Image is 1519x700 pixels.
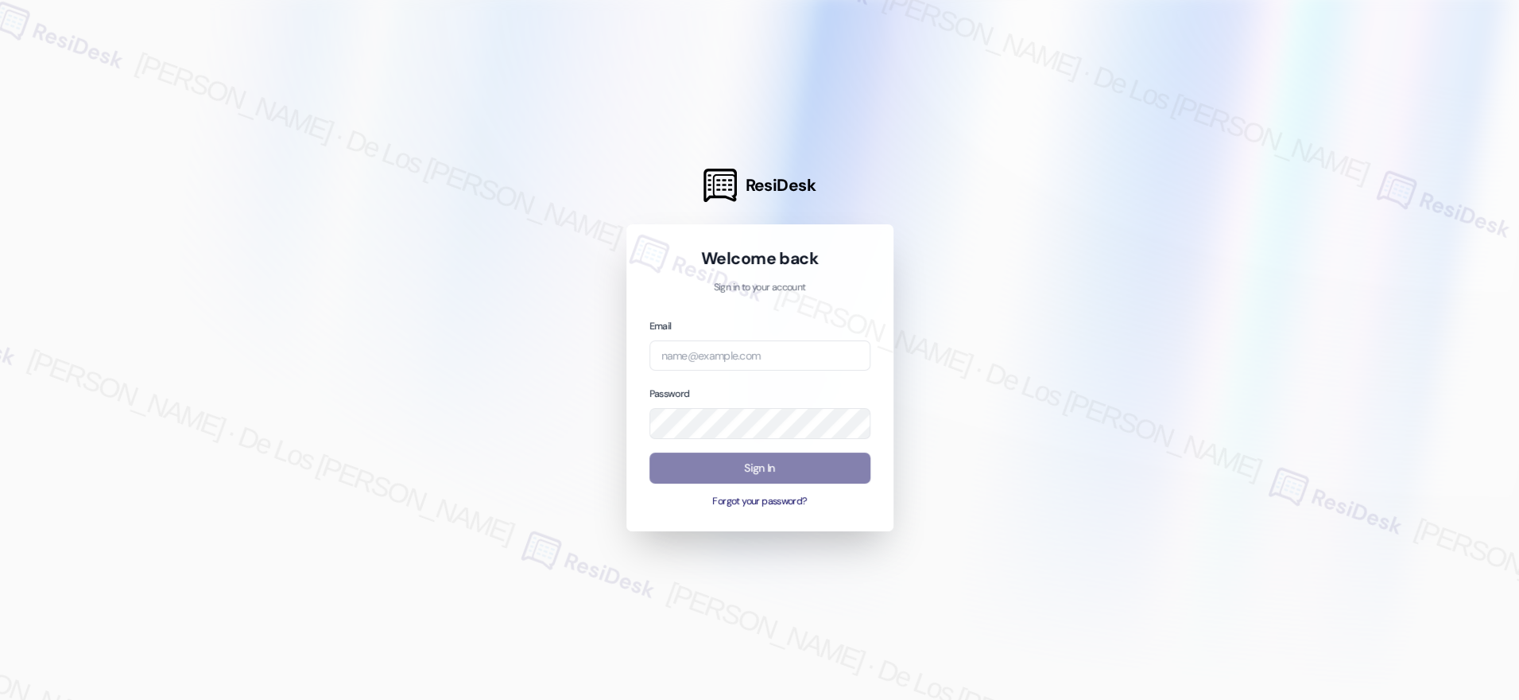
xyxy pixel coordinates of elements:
[649,340,870,371] input: name@example.com
[649,453,870,484] button: Sign In
[649,281,870,295] p: Sign in to your account
[649,387,690,400] label: Password
[745,174,816,196] span: ResiDesk
[703,169,737,202] img: ResiDesk Logo
[649,495,870,509] button: Forgot your password?
[649,320,672,332] label: Email
[649,247,870,270] h1: Welcome back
